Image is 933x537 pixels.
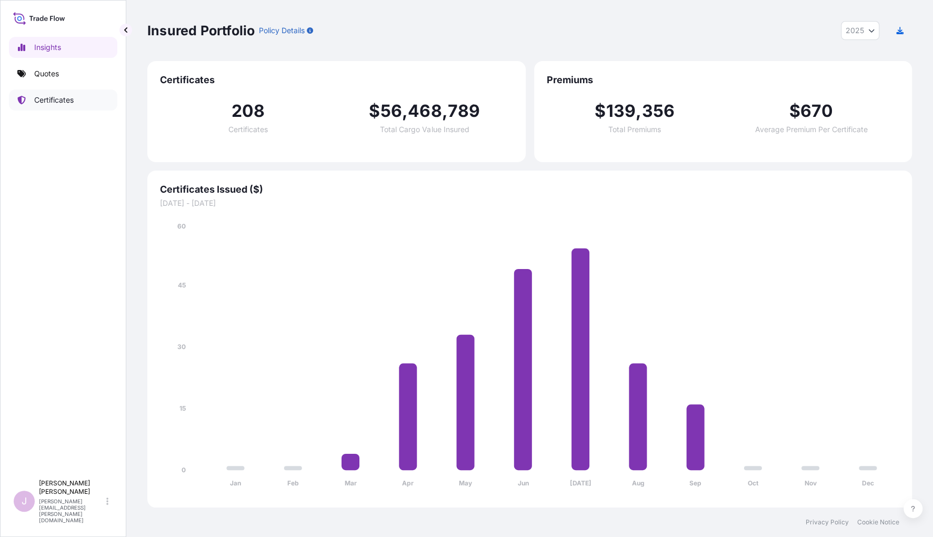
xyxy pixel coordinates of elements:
span: 356 [641,103,675,120]
a: Certificates [9,89,117,111]
tspan: Nov [805,479,817,487]
tspan: 60 [177,222,186,230]
span: 208 [232,103,265,120]
p: Insights [34,42,61,53]
tspan: Aug [631,479,644,487]
p: Certificates [34,95,74,105]
p: Quotes [34,68,59,79]
span: , [636,103,641,120]
span: $ [789,103,800,120]
span: Certificates Issued ($) [160,183,899,196]
tspan: Apr [402,479,414,487]
span: Average Premium Per Certificate [755,126,867,133]
span: Total Premiums [608,126,661,133]
span: Premiums [547,74,900,86]
tspan: May [459,479,473,487]
span: , [402,103,408,120]
span: 139 [606,103,636,120]
tspan: [DATE] [570,479,591,487]
span: 670 [800,103,834,120]
span: 2025 [846,25,864,36]
tspan: Jan [230,479,241,487]
span: 789 [448,103,480,120]
a: Insights [9,37,117,58]
tspan: Dec [862,479,874,487]
p: Insured Portfolio [147,22,255,39]
button: Year Selector [841,21,879,40]
tspan: Jun [517,479,528,487]
p: [PERSON_NAME] [PERSON_NAME] [39,479,104,496]
span: 56 [380,103,402,120]
span: Certificates [228,126,268,133]
span: $ [595,103,606,120]
p: [PERSON_NAME][EMAIL_ADDRESS][PERSON_NAME][DOMAIN_NAME] [39,498,104,523]
span: Certificates [160,74,513,86]
span: $ [369,103,380,120]
p: Policy Details [259,25,305,36]
tspan: Mar [345,479,357,487]
span: [DATE] - [DATE] [160,198,899,208]
span: 468 [408,103,442,120]
span: J [22,496,27,506]
tspan: 45 [178,281,186,289]
span: , [442,103,448,120]
tspan: Sep [689,479,701,487]
a: Quotes [9,63,117,84]
a: Privacy Policy [806,518,849,526]
tspan: Feb [287,479,299,487]
span: Total Cargo Value Insured [380,126,469,133]
tspan: 30 [177,343,186,351]
tspan: 15 [179,404,186,412]
tspan: Oct [748,479,759,487]
tspan: 0 [182,466,186,474]
a: Cookie Notice [857,518,899,526]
